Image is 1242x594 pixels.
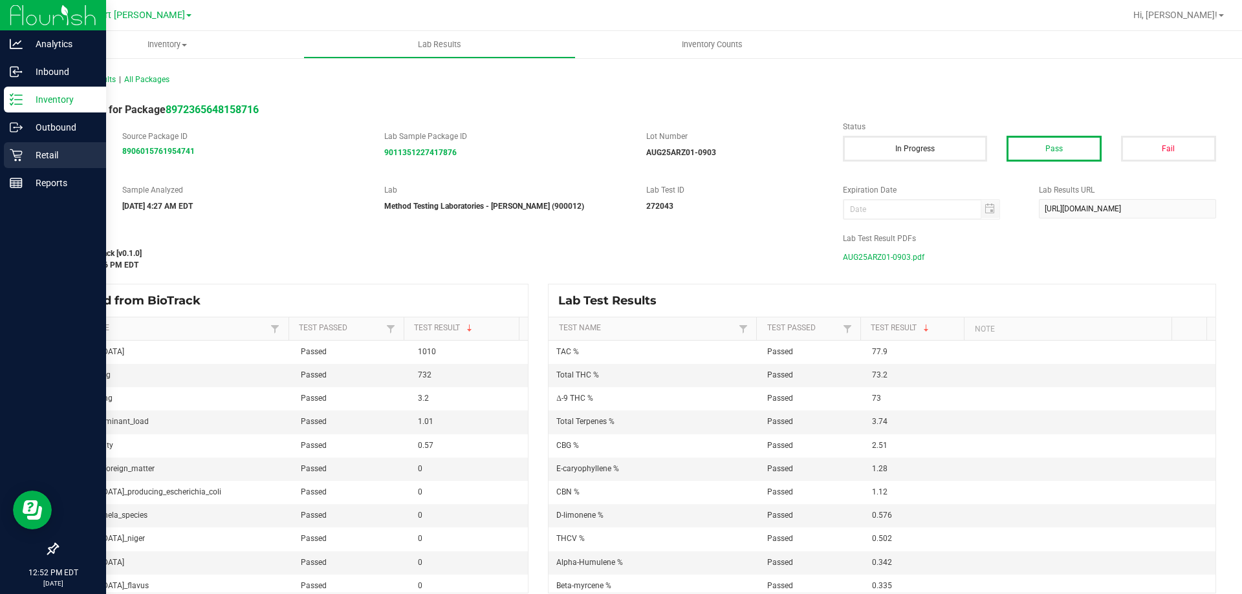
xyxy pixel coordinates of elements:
[23,92,100,107] p: Inventory
[843,248,924,267] span: AUG25ARZ01-0903.pdf
[840,321,855,337] a: Filter
[299,323,383,334] a: Test PassedSortable
[418,581,422,590] span: 0
[13,491,52,529] iframe: Resource center
[767,394,793,403] span: Passed
[10,121,23,134] inline-svg: Outbound
[122,184,365,196] label: Sample Analyzed
[301,441,327,450] span: Passed
[767,370,793,379] span: Passed
[872,534,892,543] span: 0.502
[418,464,422,473] span: 0
[65,511,147,520] span: any_salmonela_species
[1121,136,1216,162] button: Fail
[556,394,593,403] span: Δ-9 THC %
[556,347,579,356] span: TAC %
[1133,10,1217,20] span: Hi, [PERSON_NAME]!
[67,293,210,308] span: Synced from BioTrack
[872,558,892,567] span: 0.342
[10,93,23,106] inline-svg: Inventory
[843,233,1216,244] label: Lab Test Result PDFs
[166,103,259,116] a: 8972365648158716
[464,323,475,334] span: Sortable
[418,487,422,496] span: 0
[23,64,100,80] p: Inbound
[558,293,666,308] span: Lab Test Results
[414,323,514,334] a: Test ResultSortable
[383,321,398,337] a: Filter
[1039,184,1216,196] label: Lab Results URL
[1007,136,1102,162] button: Pass
[122,147,195,156] a: 8906015761954741
[301,370,327,379] span: Passed
[767,581,793,590] span: Passed
[872,370,888,379] span: 73.2
[843,136,987,162] button: In Progress
[767,441,793,450] span: Passed
[119,75,121,84] span: |
[646,131,823,142] label: Lot Number
[556,487,580,496] span: CBN %
[418,558,422,567] span: 0
[559,323,735,334] a: Test NameSortable
[418,347,436,356] span: 1010
[735,321,751,337] a: Filter
[872,511,892,520] span: 0.576
[767,511,793,520] span: Passed
[23,147,100,163] p: Retail
[384,148,457,157] a: 9011351227417876
[556,511,604,520] span: D-limonene %
[872,347,888,356] span: 77.9
[646,202,673,211] strong: 272043
[65,417,149,426] span: total_contaminant_load
[556,558,623,567] span: Alpha-Humulene %
[767,464,793,473] span: Passed
[646,184,823,196] label: Lab Test ID
[267,321,283,337] a: Filter
[418,394,429,403] span: 3.2
[124,75,169,84] span: All Packages
[872,464,888,473] span: 1.28
[556,441,579,450] span: CBG %
[301,558,327,567] span: Passed
[767,487,793,496] span: Passed
[23,175,100,191] p: Reports
[10,65,23,78] inline-svg: Inbound
[6,578,100,588] p: [DATE]
[418,441,433,450] span: 0.57
[301,417,327,426] span: Passed
[872,487,888,496] span: 1.12
[57,103,259,116] span: Lab Result for Package
[384,131,627,142] label: Lab Sample Package ID
[872,441,888,450] span: 2.51
[556,417,615,426] span: Total Terpenes %
[872,417,888,426] span: 3.74
[384,202,584,211] strong: Method Testing Laboratories - [PERSON_NAME] (900012)
[65,581,149,590] span: [MEDICAL_DATA]_flavus
[301,511,327,520] span: Passed
[664,39,760,50] span: Inventory Counts
[418,370,431,379] span: 732
[767,558,793,567] span: Passed
[122,202,193,211] strong: [DATE] 4:27 AM EDT
[57,233,823,244] label: Last Modified
[72,10,185,21] span: New Port [PERSON_NAME]
[65,487,221,496] span: [MEDICAL_DATA]_producing_escherichia_coli
[10,176,23,189] inline-svg: Reports
[418,534,422,543] span: 0
[301,394,327,403] span: Passed
[843,184,1020,196] label: Expiration Date
[556,370,599,379] span: Total THC %
[843,121,1216,133] label: Status
[400,39,479,50] span: Lab Results
[556,581,611,590] span: Beta-myrcene %
[10,149,23,162] inline-svg: Retail
[921,323,931,334] span: Sortable
[767,347,793,356] span: Passed
[10,37,23,50] inline-svg: Analytics
[301,464,327,473] span: Passed
[122,131,365,142] label: Source Package ID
